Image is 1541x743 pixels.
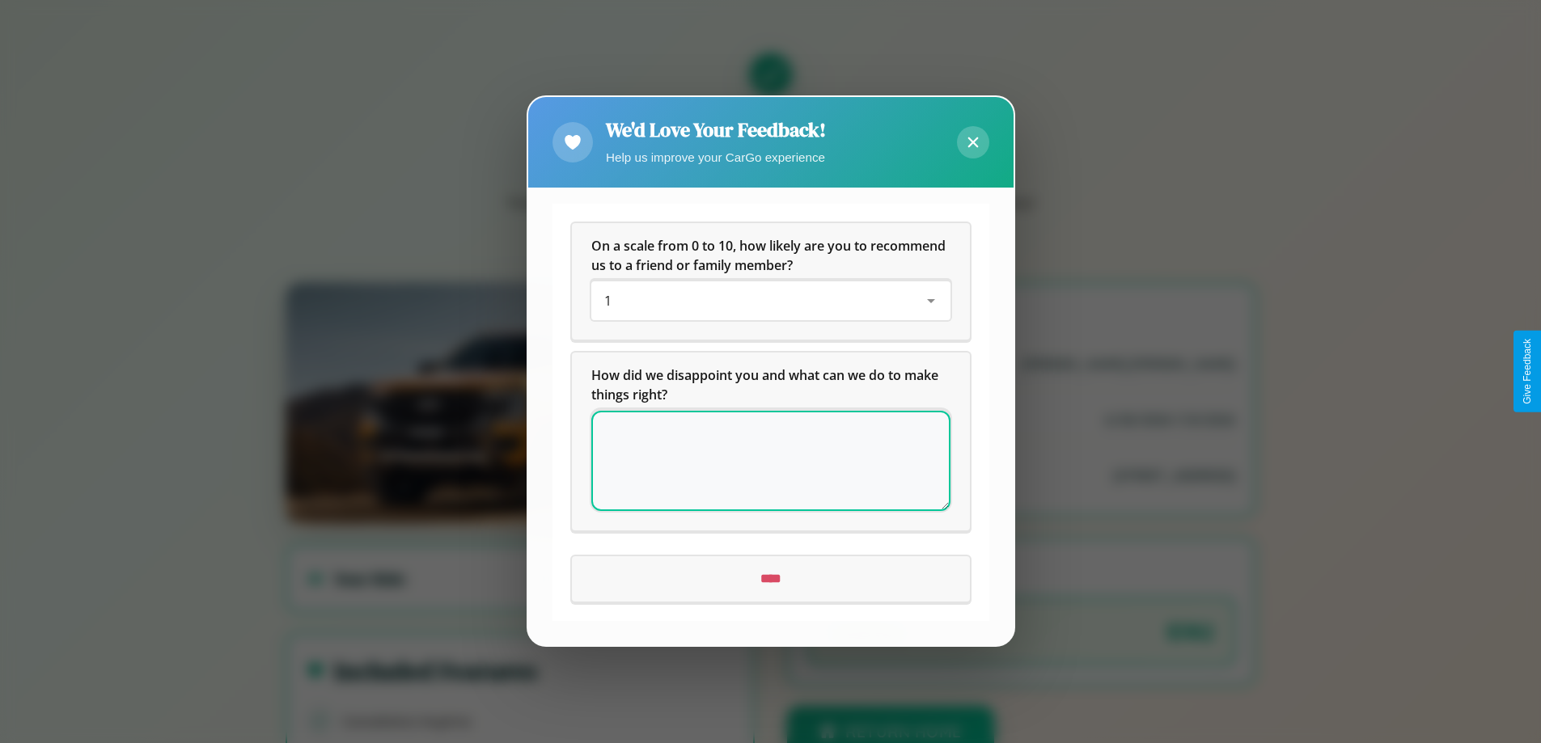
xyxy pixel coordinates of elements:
[591,282,950,321] div: On a scale from 0 to 10, how likely are you to recommend us to a friend or family member?
[606,146,826,168] p: Help us improve your CarGo experience
[591,238,949,275] span: On a scale from 0 to 10, how likely are you to recommend us to a friend or family member?
[572,224,970,340] div: On a scale from 0 to 10, how likely are you to recommend us to a friend or family member?
[604,293,612,310] span: 1
[606,116,826,143] h2: We'd Love Your Feedback!
[591,237,950,276] h5: On a scale from 0 to 10, how likely are you to recommend us to a friend or family member?
[1522,339,1533,404] div: Give Feedback
[591,367,942,404] span: How did we disappoint you and what can we do to make things right?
